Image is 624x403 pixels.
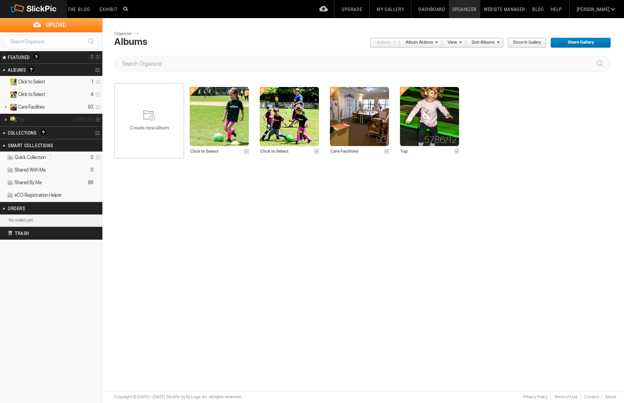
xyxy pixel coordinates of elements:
img: ico_album_coll.png [7,179,14,186]
span: FEATURED [6,54,30,60]
a: View [442,38,462,48]
span: Quick Collection [15,154,54,161]
span: Create new album [114,125,184,131]
b: No orders yet... [9,218,36,223]
span: 4 [311,137,317,143]
ins: Unlisted Album [7,79,17,85]
h2: Collections [8,127,74,139]
h2: Smart Collections [8,139,74,151]
img: P1155464.webp [260,87,319,146]
input: Click to Select [260,148,312,155]
input: Click to Select [190,148,242,155]
img: P1155479.webp [190,87,249,146]
a: Album Actions [400,38,438,48]
span: Top [18,116,25,123]
input: Care Facilities [330,148,382,155]
ins: Unlisted Album [7,104,17,111]
span: eCO Registration Helper [15,192,62,198]
span: 5786/12 [424,137,457,143]
ins: Unlisted Album [7,91,17,98]
img: ico_album_coll.png [7,192,14,199]
a: Expand [1,79,8,85]
h2: Trash [8,227,81,239]
span: Share Gallery [550,38,605,48]
a: Show in Gallery [507,38,546,48]
a: Actions [370,38,396,48]
a: Expand [1,91,8,97]
div: Copyright © [DATE]–[DATE] SlickPic by IQ Logic Inc. All rights reserved. [114,394,242,400]
img: P1085125.webp [330,87,389,146]
img: ico_album_quick.png [7,154,14,161]
a: Collection Options [95,128,102,139]
span: 93 [376,137,387,143]
a: Contact [580,394,602,399]
span: Care Facilities [18,104,45,110]
span: Upload [9,18,102,32]
input: Search photos on SlickPic... [122,4,131,13]
a: Terms of Use [550,394,580,399]
span: Shared By Me [15,179,42,186]
ins: Unlisted Album [7,116,17,123]
img: IMG_5006.webp [400,87,459,146]
span: 1 [243,137,246,143]
span: Shared With Me [15,167,46,173]
a: Sort Albums [466,38,500,48]
span: Show in Gallery [507,38,541,48]
a: Search [83,35,98,48]
input: Top [400,148,452,155]
h2: Albums [8,64,74,76]
h2: Orders [8,202,74,214]
input: Search Organizer... [4,35,98,48]
input: Search Organizer... [115,56,611,72]
a: Privacy Policy [520,394,550,399]
img: ico_album_coll.png [7,167,14,174]
a: About [602,394,616,399]
span: Click to Select [18,79,45,85]
div: Albums [114,36,147,47]
span: Click to Select [18,91,45,98]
